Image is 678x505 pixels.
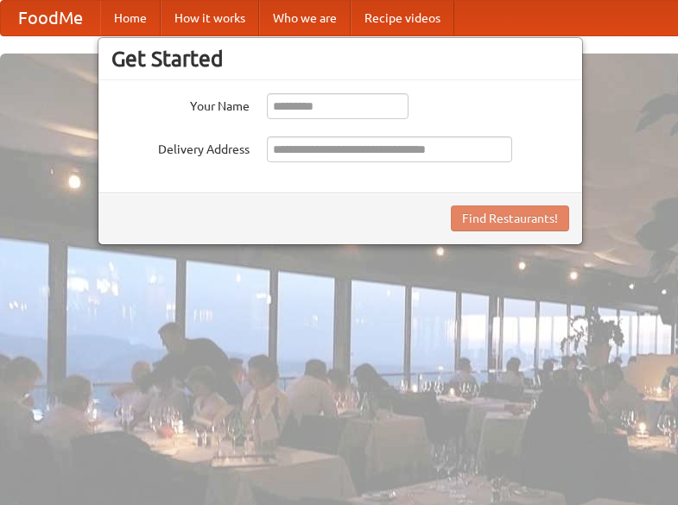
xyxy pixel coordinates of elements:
[1,1,100,35] a: FoodMe
[161,1,259,35] a: How it works
[111,46,569,72] h3: Get Started
[100,1,161,35] a: Home
[111,93,250,115] label: Your Name
[259,1,351,35] a: Who we are
[451,205,569,231] button: Find Restaurants!
[111,136,250,158] label: Delivery Address
[351,1,454,35] a: Recipe videos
